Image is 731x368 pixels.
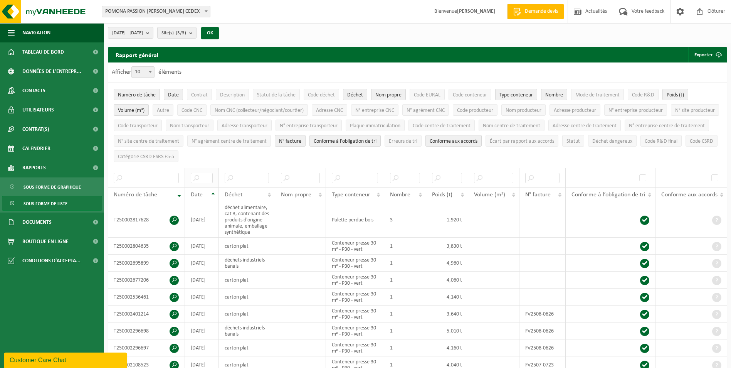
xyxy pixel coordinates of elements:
[432,192,452,198] span: Poids (t)
[309,135,381,147] button: Conforme à l’obligation de tri : Activate to sort
[541,89,567,100] button: NombreNombre: Activate to sort
[108,255,185,272] td: T250002695899
[384,289,426,306] td: 1
[170,123,209,129] span: Nom transporteur
[430,138,477,144] span: Conforme aux accords
[191,92,208,98] span: Contrat
[185,202,219,238] td: [DATE]
[625,120,709,131] button: N° entreprise centre de traitementN° entreprise centre de traitement: Activate to sort
[219,238,275,255] td: carton plat
[132,67,154,78] span: 10
[688,47,726,62] button: Exporter
[426,306,468,322] td: 3,640 t
[114,89,160,100] button: Numéro de tâcheNuméro de tâche: Activate to remove sorting
[548,120,621,131] button: Adresse centre de traitementAdresse centre de traitement: Activate to sort
[371,89,406,100] button: Nom propreNom propre: Activate to sort
[326,238,384,255] td: Conteneur presse 30 m³ - P30 - vert
[2,196,102,211] a: Sous forme de liste
[185,322,219,339] td: [DATE]
[426,289,468,306] td: 4,140 t
[457,8,496,14] strong: [PERSON_NAME]
[276,120,342,131] button: N° entreprise transporteurN° entreprise transporteur: Activate to sort
[384,255,426,272] td: 1
[519,322,566,339] td: FV2508-0626
[168,92,179,98] span: Date
[384,322,426,339] td: 1
[350,123,400,129] span: Plaque immatriculation
[164,89,183,100] button: DateDate: Activate to sort
[686,135,718,147] button: Code CSRDCode CSRD: Activate to sort
[275,135,306,147] button: N° factureN° facture: Activate to sort
[118,108,145,113] span: Volume (m³)
[108,322,185,339] td: T250002296698
[108,306,185,322] td: T250002401214
[407,108,445,113] span: N° agrément CNC
[22,42,64,62] span: Tableau de bord
[222,123,267,129] span: Adresse transporteur
[108,202,185,238] td: T250002817628
[426,202,468,238] td: 1,920 t
[210,104,308,116] button: Nom CNC (collecteur/négociant/courtier)Nom CNC (collecteur/négociant/courtier): Activate to sort
[632,92,654,98] span: Code R&D
[384,202,426,238] td: 3
[588,135,637,147] button: Déchet dangereux : Activate to sort
[118,92,156,98] span: Numéro de tâche
[185,289,219,306] td: [DATE]
[108,289,185,306] td: T250002536461
[157,108,169,113] span: Autre
[453,104,497,116] button: Code producteurCode producteur: Activate to sort
[118,138,179,144] span: N° site centre de traitement
[166,120,213,131] button: Nom transporteurNom transporteur: Activate to sort
[219,339,275,356] td: carton plat
[22,62,81,81] span: Données de l'entrepr...
[426,339,468,356] td: 4,160 t
[4,351,129,368] iframe: chat widget
[566,138,580,144] span: Statut
[414,92,440,98] span: Code EURAL
[118,154,174,160] span: Catégorie CSRD ESRS E5-5
[108,27,153,39] button: [DATE] - [DATE]
[426,255,468,272] td: 4,960 t
[102,6,210,17] span: POMONA PASSION FROID - LOMME CEDEX
[108,272,185,289] td: T250002677206
[280,123,338,129] span: N° entreprise transporteur
[225,192,242,198] span: Déchet
[108,238,185,255] td: T250002804635
[219,202,275,238] td: déchet alimentaire, cat 3, contenant des produits d'origine animale, emballage synthétique
[304,89,339,100] button: Code déchetCode déchet: Activate to sort
[501,104,546,116] button: Nom producteurNom producteur: Activate to sort
[326,306,384,322] td: Conteneur presse 30 m³ - P30 - vert
[506,108,541,113] span: Nom producteur
[219,306,275,322] td: carton plat
[592,138,632,144] span: Déchet dangereux
[326,322,384,339] td: Conteneur presse 30 m³ - P30 - vert
[346,120,405,131] button: Plaque immatriculationPlaque immatriculation: Activate to sort
[215,108,304,113] span: Nom CNC (collecteur/négociant/courtier)
[545,92,563,98] span: Nombre
[575,92,620,98] span: Mode de traitement
[192,138,267,144] span: N° agrément centre de traitement
[185,306,219,322] td: [DATE]
[343,89,367,100] button: DéchetDéchet: Activate to sort
[347,92,363,98] span: Déchet
[22,139,50,158] span: Calendrier
[389,138,417,144] span: Erreurs de tri
[108,339,185,356] td: T250002296697
[187,135,271,147] button: N° agrément centre de traitementN° agrément centre de traitement: Activate to sort
[662,89,688,100] button: Poids (t)Poids (t): Activate to sort
[571,192,645,198] span: Conforme à l’obligation de tri
[519,339,566,356] td: FV2508-0626
[216,89,249,100] button: DescriptionDescription: Activate to sort
[507,4,564,19] a: Demande devis
[351,104,398,116] button: N° entreprise CNCN° entreprise CNC: Activate to sort
[153,104,173,116] button: AutreAutre: Activate to sort
[490,138,554,144] span: Écart par rapport aux accords
[474,192,505,198] span: Volume (m³)
[185,238,219,255] td: [DATE]
[219,255,275,272] td: déchets industriels banals
[483,123,540,129] span: Nom centre de traitement
[499,92,533,98] span: Type conteneur
[426,272,468,289] td: 4,060 t
[384,272,426,289] td: 1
